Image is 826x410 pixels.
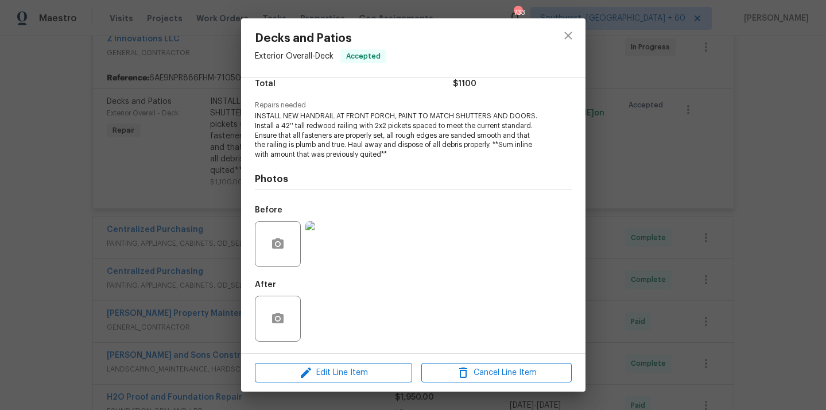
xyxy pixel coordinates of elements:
[554,22,582,49] button: close
[255,173,572,185] h4: Photos
[255,52,333,60] span: Exterior Overall - Deck
[255,363,412,383] button: Edit Line Item
[342,51,385,62] span: Accepted
[425,366,568,380] span: Cancel Line Item
[514,7,522,18] div: 733
[255,111,540,160] span: INSTALL NEW HANDRAIL AT FRONT PORCH, PAINT TO MATCH SHUTTERS AND DOORS. Install a 42'' tall redwo...
[255,206,282,214] h5: Before
[453,76,476,92] span: $1100
[255,102,572,109] span: Repairs needed
[255,76,276,92] span: Total
[255,281,276,289] h5: After
[421,363,572,383] button: Cancel Line Item
[258,366,409,380] span: Edit Line Item
[255,32,386,45] span: Decks and Patios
